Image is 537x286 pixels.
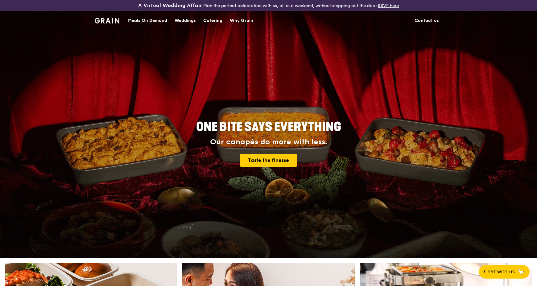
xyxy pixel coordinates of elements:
[226,11,257,30] a: Why Grain
[479,265,530,279] button: Chat with us🦙
[196,120,341,134] span: ONE BITE SAYS EVERYTHING
[378,3,399,8] a: RSVP here
[240,154,297,167] a: Taste the finesse
[203,11,222,30] div: Catering
[411,11,443,30] a: Contact us
[171,11,200,30] a: Weddings
[230,11,253,30] div: Why Grain
[128,11,167,30] div: Meals On Demand
[91,2,446,9] div: Plan the perfect celebration with us, all in a weekend, without stepping out the door.
[517,268,525,275] span: 🦙
[158,138,380,146] div: Our canapés do more with less.
[138,2,202,9] h3: A Virtual Wedding Affair
[175,11,196,30] div: Weddings
[484,268,515,275] span: Chat with us
[95,18,120,23] img: Grain
[200,11,226,30] a: Catering
[95,11,120,29] a: GrainGrain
